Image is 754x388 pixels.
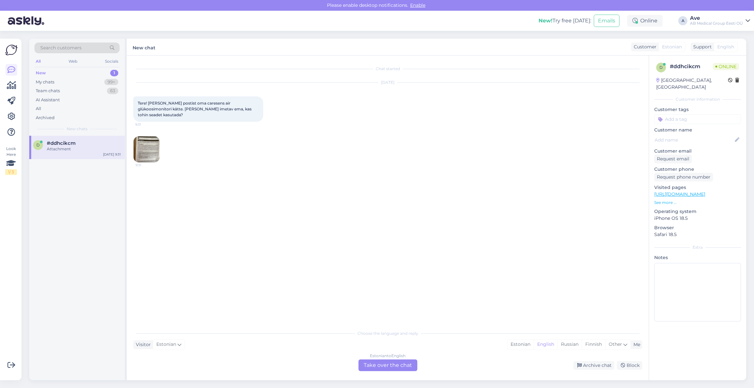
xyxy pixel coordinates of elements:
div: Request email [654,155,692,163]
div: All [36,106,41,112]
div: Customer [631,44,656,50]
div: Request phone number [654,173,713,181]
div: Chat started [133,66,642,72]
input: Add a tag [654,114,741,124]
div: Ave [690,16,743,21]
span: English [717,44,734,50]
div: Choose the language and reply [133,331,642,336]
div: Visitor [133,341,151,348]
span: Enable [408,2,427,8]
img: Askly Logo [5,44,18,56]
div: Take over the chat [358,359,417,371]
div: Team chats [36,88,60,94]
div: Look Here [5,146,17,175]
p: Customer tags [654,106,741,113]
label: New chat [133,43,155,51]
div: Try free [DATE]: [539,17,591,25]
div: Me [631,341,640,348]
p: Safari 18.5 [654,231,741,238]
div: Online [627,15,663,27]
div: [DATE] [133,80,642,85]
div: AI Assistant [36,97,60,103]
span: New chats [67,126,87,132]
p: Visited pages [654,184,741,191]
div: Socials [104,57,120,66]
div: English [534,340,557,349]
div: AB Medical Group Eesti OÜ [690,21,743,26]
div: Finnish [582,340,605,349]
p: iPhone OS 18.5 [654,215,741,222]
div: Web [67,57,79,66]
div: [DATE] 9:31 [103,152,121,157]
div: Customer information [654,96,741,102]
span: Other [609,341,622,347]
p: Notes [654,254,741,261]
span: Tere! [PERSON_NAME] postist oma caresens air glükoosimonitori kätte. [PERSON_NAME] imetav ema, ka... [138,101,253,117]
div: Estonian to English [370,353,406,359]
div: Attachment [47,146,121,152]
p: Customer name [654,127,741,133]
div: New [36,70,46,76]
p: Browser [654,224,741,231]
span: d [36,143,40,147]
span: Search customers [40,44,82,51]
div: 99+ [104,79,118,85]
div: # ddhcikcm [670,63,713,70]
div: 1 [110,70,118,76]
span: #ddhcikcm [47,140,76,146]
div: Support [691,44,712,50]
input: Add name [655,136,734,144]
img: Attachment [134,136,160,162]
div: A [678,16,687,25]
span: 9:31 [135,122,160,127]
a: [URL][DOMAIN_NAME] [654,191,705,197]
a: AveAB Medical Group Eesti OÜ [690,16,750,26]
div: [GEOGRAPHIC_DATA], [GEOGRAPHIC_DATA] [656,77,728,91]
div: All [34,57,42,66]
div: Russian [557,340,582,349]
span: 9:31 [136,163,160,168]
button: Emails [594,15,619,27]
p: Customer email [654,148,741,155]
p: Customer phone [654,166,741,173]
p: Operating system [654,208,741,215]
div: My chats [36,79,54,85]
div: Block [617,361,642,370]
div: 63 [107,88,118,94]
b: New! [539,18,552,24]
div: Estonian [507,340,534,349]
div: 1 / 3 [5,169,17,175]
span: Estonian [156,341,176,348]
div: Archived [36,115,55,121]
div: Archive chat [573,361,614,370]
div: Extra [654,244,741,250]
span: Online [713,63,739,70]
span: Estonian [662,44,682,50]
p: See more ... [654,200,741,206]
span: d [659,65,663,70]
